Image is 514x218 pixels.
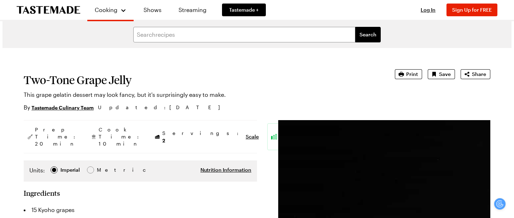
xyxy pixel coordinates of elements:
[98,104,227,111] span: Updated : [DATE]
[24,73,375,86] h1: Two-Tone Grape Jelly
[421,7,436,13] span: Log In
[414,6,442,13] button: Log In
[24,204,257,216] li: 15 Kyoho grapes
[360,31,376,38] span: Search
[94,3,127,17] button: Cooking
[24,189,60,197] h2: Ingredients
[60,166,81,174] span: Imperial
[35,126,79,147] span: Prep Time: 20 min
[29,166,45,175] label: Units:
[406,71,418,78] span: Print
[95,6,117,13] span: Cooking
[229,6,259,13] span: Tastemade +
[446,4,497,16] button: Sign Up for FREE
[200,166,251,173] button: Nutrition Information
[246,133,259,140] button: Scale
[24,90,375,99] p: This grape gelatin dessert may look fancy, but it's surprisingly easy to make.
[29,166,112,176] div: Imperial Metric
[355,27,381,42] button: filters
[162,130,242,144] span: Servings:
[428,69,455,79] button: Save recipe
[472,71,486,78] span: Share
[452,7,492,13] span: Sign Up for FREE
[222,4,266,16] a: Tastemade +
[24,103,94,112] p: By
[17,6,80,14] a: To Tastemade Home Page
[97,166,112,174] span: Metric
[162,137,165,143] span: 2
[461,69,490,79] button: Share
[60,166,80,174] div: Imperial
[395,69,422,79] button: Print
[31,104,94,111] a: Tastemade Culinary Team
[99,126,142,147] span: Cook Time: 10 min
[439,71,451,78] span: Save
